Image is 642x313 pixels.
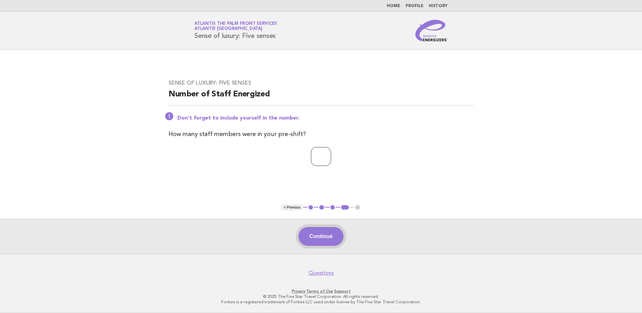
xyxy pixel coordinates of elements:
p: Don't forget to include yourself in the number. [177,115,473,122]
img: Service Energizers [415,20,448,41]
p: How many staff members were in your pre-shift? [169,130,473,139]
a: Terms of Use [306,289,333,294]
button: < Previous [281,204,303,211]
a: History [429,4,448,8]
a: Privacy [292,289,305,294]
button: 1 [308,204,314,211]
a: Profile [406,4,423,8]
h1: Sense of luxury: Five senses [194,22,277,39]
p: Forbes is a registered trademark of Forbes LLC used under license by The Five Star Travel Corpora... [116,299,526,305]
p: · · [116,288,526,294]
a: Home [387,4,400,8]
button: 2 [318,204,325,211]
button: 4 [340,204,350,211]
span: Atlantis [GEOGRAPHIC_DATA] [194,27,262,31]
button: 3 [329,204,336,211]
h2: Number of Staff Energized [169,89,473,105]
a: Atlantis The Palm Front ServicesAtlantis [GEOGRAPHIC_DATA] [194,21,277,31]
a: Support [334,289,351,294]
button: Continue [299,227,343,246]
a: Questions [309,270,334,276]
h3: Sense of luxury: Five senses [169,80,473,86]
p: © 2025 The Five Star Travel Corporation. All rights reserved. [116,294,526,299]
